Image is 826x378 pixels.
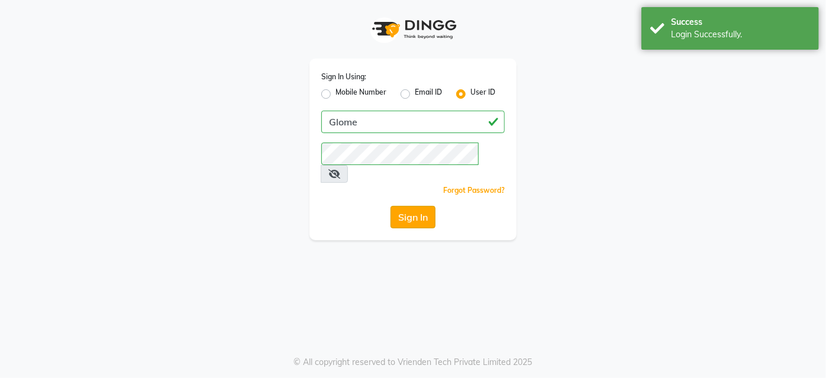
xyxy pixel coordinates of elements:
[366,12,460,47] img: logo1.svg
[391,206,435,228] button: Sign In
[671,16,810,28] div: Success
[321,143,479,165] input: Username
[321,111,505,133] input: Username
[415,87,442,101] label: Email ID
[335,87,386,101] label: Mobile Number
[321,72,366,82] label: Sign In Using:
[443,186,505,195] a: Forgot Password?
[470,87,495,101] label: User ID
[671,28,810,41] div: Login Successfully.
